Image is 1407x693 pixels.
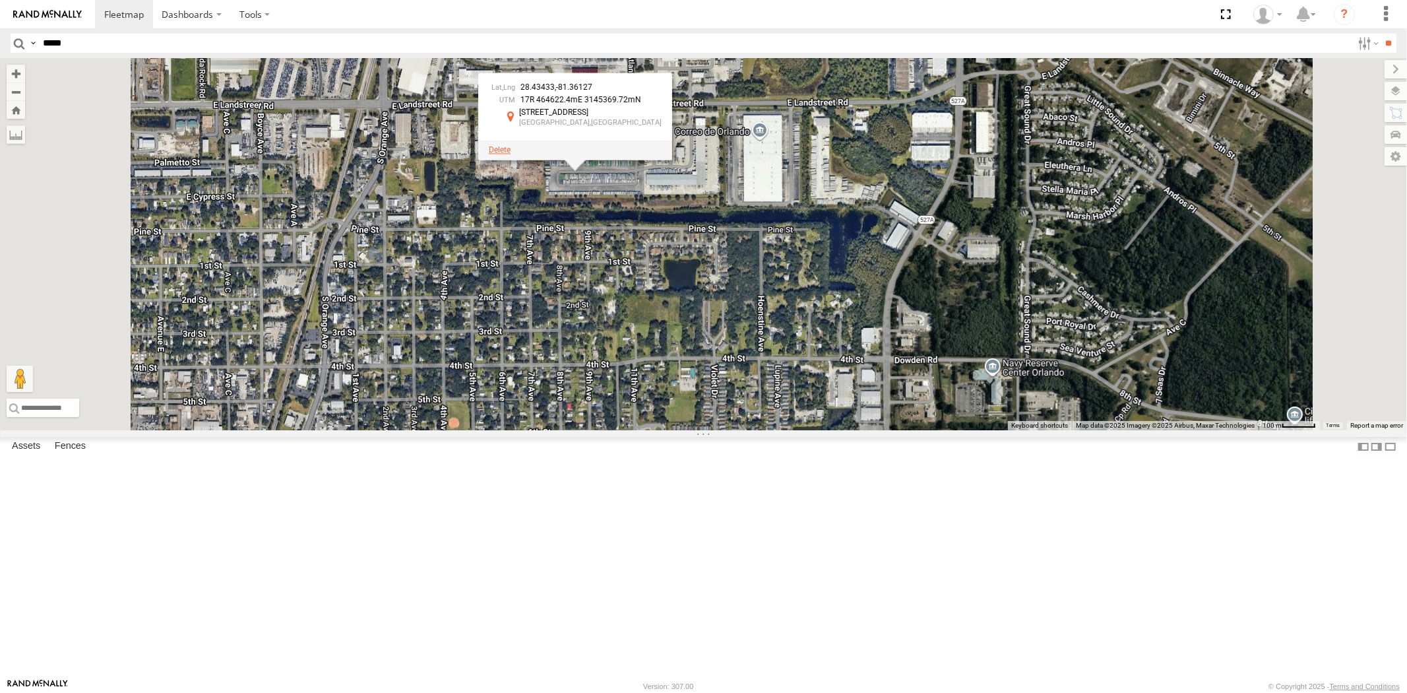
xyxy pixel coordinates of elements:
[7,680,68,693] a: Visit our Website
[489,145,511,154] label: Delete Marker
[7,125,25,144] label: Measure
[489,84,662,92] div: ,
[1268,682,1400,690] div: © Copyright 2025 -
[1327,423,1340,428] a: Terms (opens in new tab)
[1011,421,1068,430] button: Keyboard shortcuts
[1370,437,1383,456] label: Dock Summary Table to the Right
[1384,437,1397,456] label: Hide Summary Table
[1263,422,1282,429] span: 100 m
[1385,147,1407,166] label: Map Settings
[48,438,92,456] label: Fences
[1353,34,1381,53] label: Search Filter Options
[519,119,662,127] div: [GEOGRAPHIC_DATA],[GEOGRAPHIC_DATA]
[7,82,25,101] button: Zoom out
[13,10,82,19] img: rand-logo.svg
[5,438,47,456] label: Assets
[520,83,555,92] span: 28.43433
[1076,422,1255,429] span: Map data ©2025 Imagery ©2025 Airbus, Maxar Technologies
[489,96,662,105] div: 17R 464622.4mE 3145369.72mN
[1350,422,1403,429] a: Report a map error
[1259,421,1320,430] button: Map Scale: 100 m per 48 pixels
[7,101,25,119] button: Zoom Home
[28,34,38,53] label: Search Query
[643,682,693,690] div: Version: 307.00
[1357,437,1370,456] label: Dock Summary Table to the Left
[519,109,662,117] div: [STREET_ADDRESS]
[1334,4,1355,25] i: ?
[7,366,33,392] button: Drag Pegman onto the map to open Street View
[556,83,592,92] span: -81.36127
[1330,682,1400,690] a: Terms and Conditions
[1249,5,1287,24] div: Sardor Khadjimedov
[7,65,25,82] button: Zoom in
